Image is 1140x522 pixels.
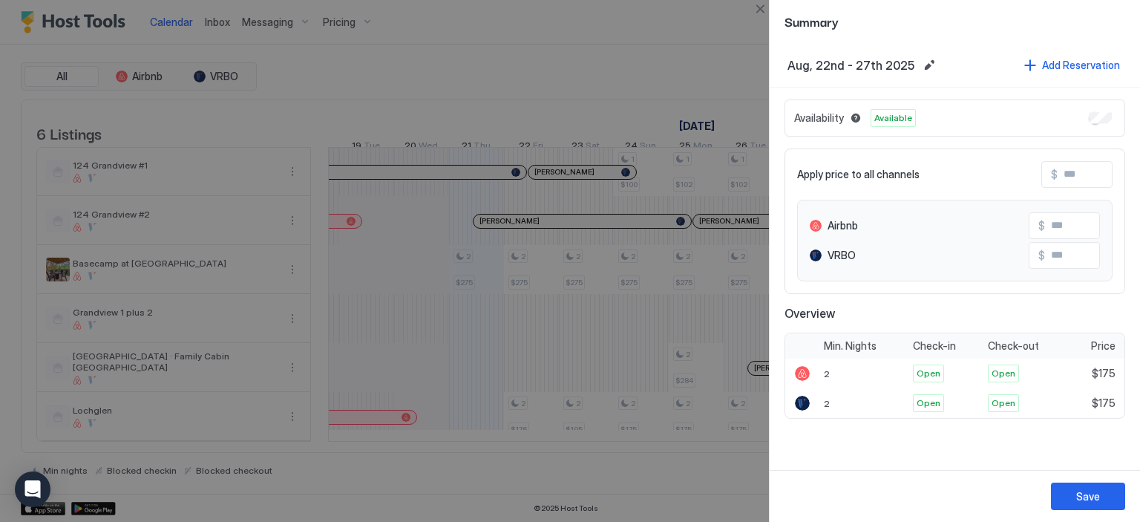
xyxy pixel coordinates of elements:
span: Aug, 22nd - 27th 2025 [787,58,914,73]
span: Availability [794,111,844,125]
span: $ [1051,168,1058,181]
button: Save [1051,483,1125,510]
span: 2 [824,398,830,409]
div: Open Intercom Messenger [15,472,50,507]
span: $ [1038,219,1045,232]
span: $175 [1092,367,1116,380]
span: Check-in [913,339,956,353]
span: VRBO [828,249,856,262]
span: $175 [1092,397,1116,410]
span: $ [1038,249,1045,262]
button: Add Reservation [1022,55,1122,75]
span: Airbnb [828,219,858,232]
span: Open [992,397,1015,410]
span: Price [1091,339,1116,353]
span: Min. Nights [824,339,877,353]
span: Apply price to all channels [797,168,920,181]
span: Overview [784,306,1125,321]
div: Add Reservation [1042,57,1120,73]
span: Summary [784,12,1125,30]
span: Open [917,367,940,380]
div: Save [1076,489,1100,504]
span: 2 [824,368,830,379]
span: Available [874,111,912,125]
button: Blocked dates override all pricing rules and remain unavailable until manually unblocked [847,109,865,127]
span: Check-out [988,339,1039,353]
span: Open [917,397,940,410]
button: Edit date range [920,56,938,74]
span: Open [992,367,1015,380]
